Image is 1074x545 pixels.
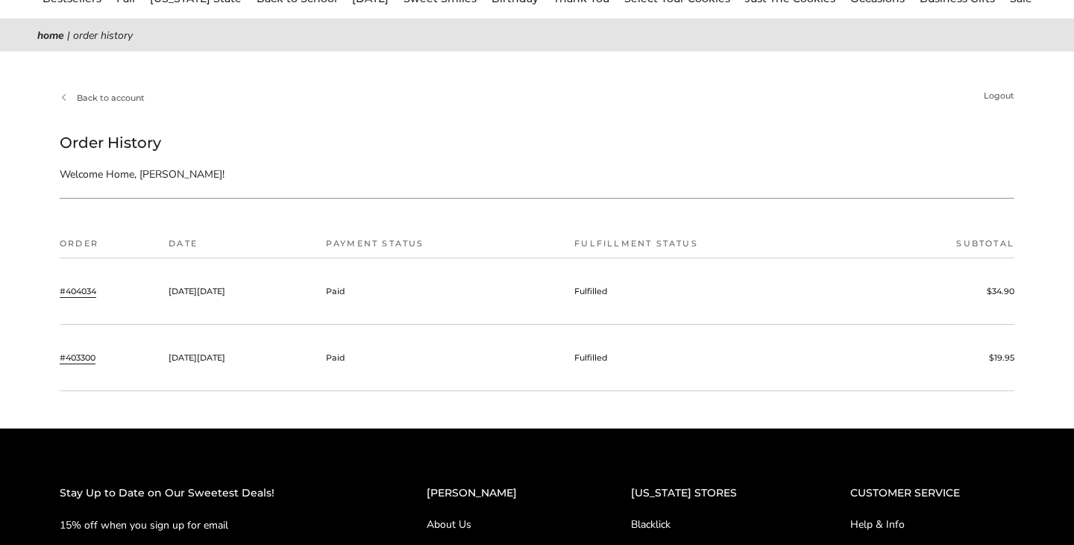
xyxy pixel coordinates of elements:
[850,485,1014,502] h2: CUSTOMER SERVICE
[318,237,567,258] th: Payment status
[37,27,1037,44] nav: breadcrumbs
[67,28,70,43] span: |
[60,237,161,258] th: Order
[631,485,791,502] h2: [US_STATE] STORES
[567,325,870,391] td: Fulfilled
[850,517,1014,532] a: Help & Info
[318,258,567,325] td: Paid
[161,325,318,391] td: [DATE][DATE]
[60,351,95,364] a: #403300
[567,258,870,325] td: Fulfilled
[60,517,367,534] p: 15% off when you sign up for email
[161,258,318,325] td: [DATE][DATE]
[427,517,571,532] a: About Us
[60,131,1014,155] h1: Order History
[73,28,133,43] span: Order History
[37,28,64,43] a: Home
[60,91,145,105] a: Back to account
[984,89,1014,102] a: Logout
[871,325,1014,391] td: $19.95
[161,237,318,258] th: Date
[567,237,870,258] th: Fulfillment status
[871,237,1014,258] th: Subtotal
[318,325,567,391] td: Paid
[60,284,96,298] a: #404034
[12,488,154,533] iframe: Sign Up via Text for Offers
[60,166,455,183] p: Welcome Home, [PERSON_NAME]!
[871,258,1014,325] td: $34.90
[60,485,367,502] h2: Stay Up to Date on Our Sweetest Deals!
[427,485,571,502] h2: [PERSON_NAME]
[631,517,791,532] a: Blacklick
